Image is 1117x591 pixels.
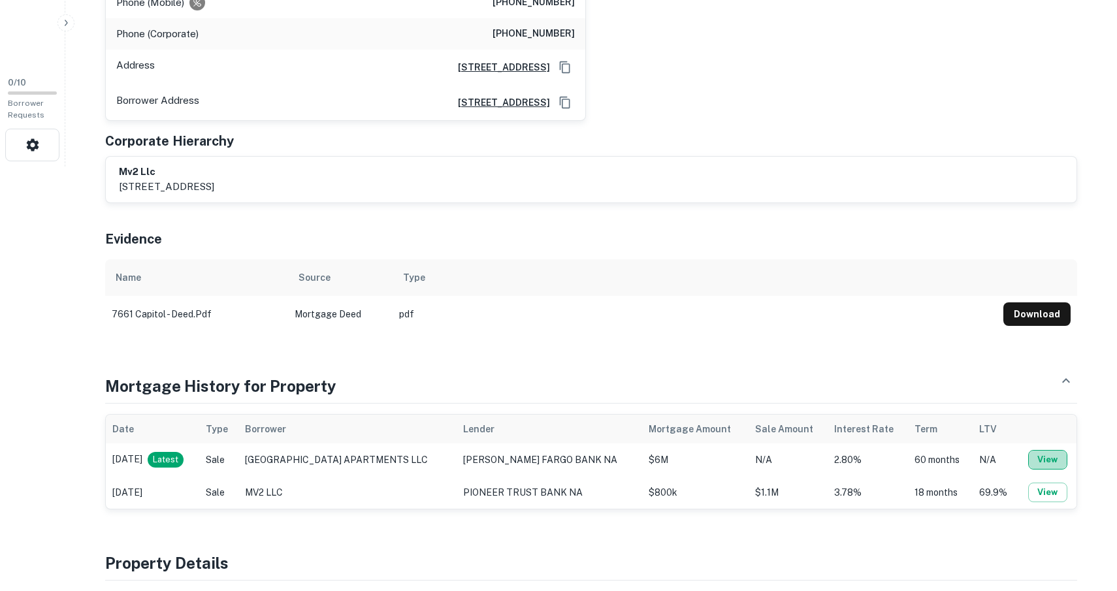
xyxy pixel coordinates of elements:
[1028,450,1067,470] button: View
[457,443,643,476] td: [PERSON_NAME] FARGO BANK NA
[749,415,828,443] th: Sale Amount
[457,415,643,443] th: Lender
[238,415,456,443] th: Borrower
[148,453,184,466] span: Latest
[828,476,908,509] td: 3.78%
[288,296,393,332] td: Mortgage Deed
[299,270,331,285] div: Source
[403,270,425,285] div: Type
[119,179,214,195] p: [STREET_ADDRESS]
[238,443,456,476] td: [GEOGRAPHIC_DATA] APARTMENTS LLC
[555,57,575,77] button: Copy Address
[116,57,155,77] p: Address
[8,99,44,120] span: Borrower Requests
[457,476,643,509] td: PIONEER TRUST BANK NA
[973,443,1018,476] td: N/A
[973,476,1018,509] td: 69.9%
[908,443,973,476] td: 60 months
[199,415,238,443] th: Type
[828,443,908,476] td: 2.80%
[106,415,199,443] th: Date
[749,443,828,476] td: N/A
[116,26,199,42] p: Phone (Corporate)
[973,415,1018,443] th: LTV
[105,259,1077,332] div: scrollable content
[555,93,575,112] button: Copy Address
[447,95,550,110] a: [STREET_ADDRESS]
[105,229,162,249] h5: Evidence
[447,60,550,74] a: [STREET_ADDRESS]
[749,476,828,509] td: $1.1M
[199,443,238,476] td: Sale
[105,296,288,332] td: 7661 capitol - deed.pdf
[106,476,199,509] td: [DATE]
[105,551,1077,575] h4: Property Details
[393,296,997,332] td: pdf
[105,374,336,398] h4: Mortgage History for Property
[1028,483,1067,502] button: View
[908,415,973,443] th: Term
[1052,487,1117,549] iframe: Chat Widget
[908,476,973,509] td: 18 months
[116,93,199,112] p: Borrower Address
[105,259,288,296] th: Name
[393,259,997,296] th: Type
[642,476,748,509] td: $800k
[238,476,456,509] td: MV2 LLC
[642,443,748,476] td: $6M
[105,131,234,151] h5: Corporate Hierarchy
[288,259,393,296] th: Source
[119,165,214,180] h6: mv2 llc
[642,415,748,443] th: Mortgage Amount
[116,270,141,285] div: Name
[199,476,238,509] td: Sale
[1003,302,1071,326] button: Download
[106,443,199,476] td: [DATE]
[8,78,26,88] span: 0 / 10
[828,415,908,443] th: Interest Rate
[493,26,575,42] h6: [PHONE_NUMBER]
